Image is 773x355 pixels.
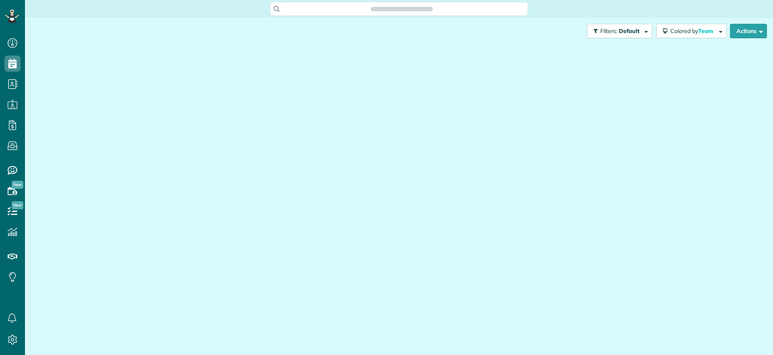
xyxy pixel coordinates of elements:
span: Search ZenMaid… [379,5,424,13]
span: Colored by [670,27,716,35]
span: New [12,201,23,209]
span: Team [698,27,715,35]
a: Filters: Default [583,24,652,38]
button: Colored byTeam [656,24,727,38]
button: Filters: Default [587,24,652,38]
span: Default [619,27,640,35]
button: Actions [730,24,767,38]
span: Filters: [600,27,617,35]
span: New [12,181,23,189]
